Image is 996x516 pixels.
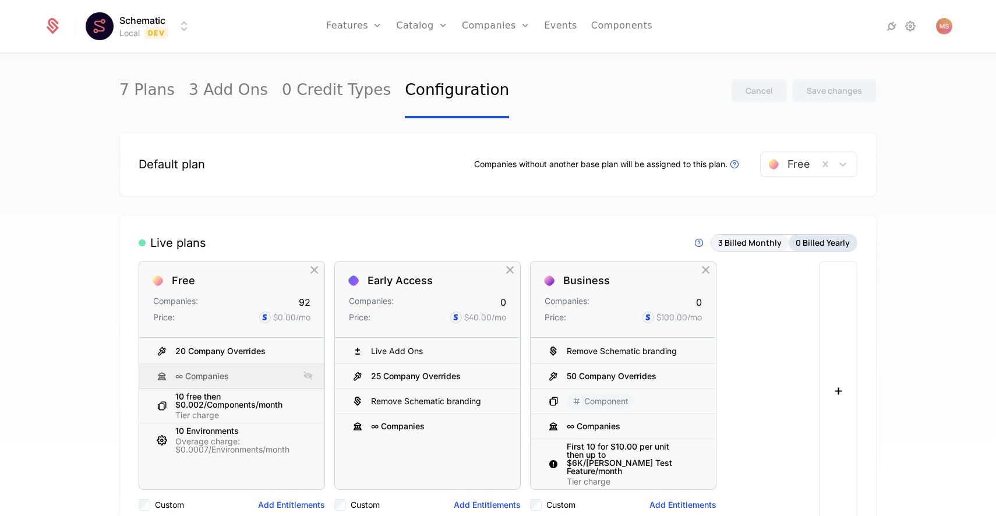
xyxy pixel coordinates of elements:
div: Save changes [807,85,862,97]
div: Live plans [139,235,206,251]
div: Hide Entitlement [301,398,315,413]
div: First 10 for $10.00 per unit then up to $6K/[PERSON_NAME] Test Feature/month [567,443,688,475]
button: Select environment [89,13,191,39]
button: Open user button [936,18,952,34]
div: Companies without another base plan will be assigned to this plan. [474,157,741,171]
button: 3 Billed Monthly [711,235,789,251]
span: Schematic [119,13,165,27]
div: ∞ Companies [531,414,716,439]
a: 0 Credit Types [282,63,391,118]
div: Tier charge [175,411,296,419]
div: Companies: [545,295,589,309]
div: Hide Entitlement [497,344,511,359]
div: Business [563,275,610,286]
div: Hide Entitlement [693,419,707,434]
div: 50 Company Overrides [567,372,656,380]
button: Save changes [792,79,877,103]
label: Custom [546,499,575,511]
div: 20 Company Overrides [139,339,324,364]
div: $40.00 /mo [464,312,506,323]
label: Custom [155,499,184,511]
div: Hide Entitlement [497,394,511,409]
div: 20 Company Overrides [175,347,266,355]
div: First 10 for $10.00 per unit then up to $6K/[PERSON_NAME] Test Feature/monthTier charge [531,439,716,490]
div: Price: [349,312,370,323]
div: 0 [500,295,506,309]
div: Remove Schematic branding [567,345,677,357]
div: ∞ Companies [371,422,425,430]
a: 7 Plans [119,63,175,118]
div: Hide Entitlement [693,344,707,359]
div: Hide Entitlement [693,369,707,384]
div: Hide Entitlement [301,344,315,359]
div: Local [119,27,140,39]
span: Dev [144,27,168,39]
div: Live Add Ons [371,345,423,357]
div: Hide Entitlement [497,419,511,434]
span: Component [584,397,628,405]
div: Companies: [349,295,394,309]
a: 3 Add Ons [189,63,268,118]
div: ∞ Companies [335,414,520,439]
a: Integrations [885,19,899,33]
div: Hide Entitlement [693,457,707,472]
div: 10 free then $0.002/Components/monthTier charge [139,389,324,423]
div: Companies: [153,295,198,309]
div: Price: [153,312,175,323]
div: Tier charge [567,478,688,486]
button: Cancel [731,79,787,103]
div: Free [172,275,195,286]
div: ∞ Companies [567,422,620,430]
div: Remove Schematic branding [335,389,520,414]
div: Cancel [746,85,773,97]
img: Schematic [86,12,114,40]
button: Add Entitlements [258,499,325,511]
div: Hide Entitlement [301,433,315,448]
div: Remove Schematic branding [371,395,481,407]
div: Price: [545,312,566,323]
button: 0 Billed Yearly [789,235,857,251]
div: ∞ Companies [175,372,229,380]
div: 92 [299,295,310,309]
div: 10 EnvironmentsOverage charge: $0.0007/Environments/month [139,423,324,457]
img: Mark Simkiv [936,18,952,34]
div: 10 free then $0.002/Components/month [175,393,296,409]
div: $100.00 /mo [656,312,702,323]
a: Configuration [405,63,509,118]
div: $0.00 /mo [273,312,310,323]
div: 50 Company Overrides [531,364,716,389]
div: 25 Company Overrides [371,372,461,380]
button: Add Entitlements [454,499,521,511]
button: Add Entitlements [649,499,716,511]
div: Live Add Ons [335,339,520,364]
div: ∞ Companies [139,364,324,389]
div: 25 Company Overrides [335,364,520,389]
div: Early Access [368,275,433,286]
div: Hide Entitlement [693,394,707,409]
div: Show Entitlement [301,369,315,384]
div: Default plan [139,156,205,172]
a: Settings [903,19,917,33]
div: 10 Environments [175,427,296,435]
div: Overage charge: $0.0007/Environments/month [175,437,296,454]
div: Hide Entitlement [497,369,511,384]
div: 0 [696,295,702,309]
div: Remove Schematic branding [531,339,716,364]
div: Component [531,389,716,414]
label: Custom [351,499,380,511]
